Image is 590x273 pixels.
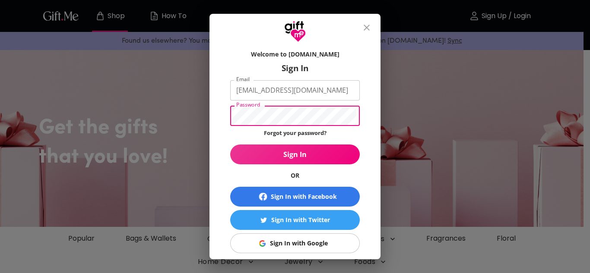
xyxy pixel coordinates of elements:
[230,171,360,180] h6: OR
[230,144,360,164] button: Sign In
[260,217,267,223] img: Sign In with Twitter
[270,238,328,248] div: Sign In with Google
[230,233,360,253] button: Sign In with GoogleSign In with Google
[230,50,360,59] h6: Welcome to [DOMAIN_NAME]
[264,129,327,137] a: Forgot your password?
[230,150,360,159] span: Sign In
[230,210,360,230] button: Sign In with TwitterSign In with Twitter
[356,17,377,38] button: close
[259,240,266,247] img: Sign In with Google
[230,187,360,207] button: Sign In with Facebook
[284,21,306,42] img: GiftMe Logo
[271,192,337,201] div: Sign In with Facebook
[271,215,330,225] div: Sign In with Twitter
[230,63,360,73] h6: Sign In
